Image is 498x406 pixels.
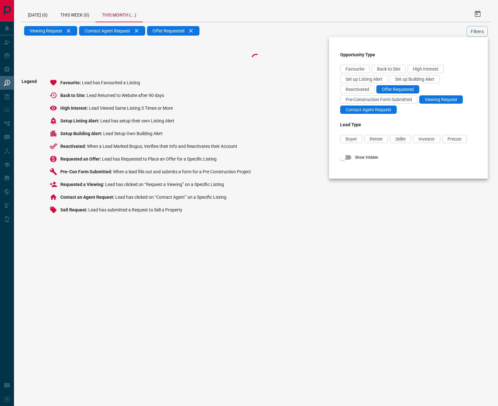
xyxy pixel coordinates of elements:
[382,87,414,92] span: Offer Requested
[442,135,467,143] div: Precon
[407,65,444,73] div: High Interest
[419,95,463,104] div: Viewing Request
[377,66,400,72] span: Back to Site
[340,95,417,104] div: Pre-Construction Form Submitted
[413,66,438,72] span: High Interest
[346,87,369,92] span: Reactivated
[376,85,419,93] div: Offer Requested
[395,77,434,82] span: Set up Building Alert
[346,97,412,102] span: Pre-Construction Form Submitted
[346,107,391,112] span: Contact Agent Request
[448,136,461,141] span: Precon
[413,135,440,143] div: Investor
[370,136,383,141] span: Renter
[395,136,406,141] span: Seller
[346,66,364,72] span: Favourite
[346,77,382,82] span: Set up Listing Alert
[355,155,378,160] span: Show Hidden
[346,136,357,141] span: Buyer
[340,122,477,127] h3: Lead Type
[340,75,388,83] div: Set up Listing Alert
[372,65,406,73] div: Back to Site
[364,135,388,143] div: Renter
[340,52,477,57] h3: Opportunity Type
[390,75,440,83] div: Set up Building Alert
[340,85,374,93] div: Reactivated
[340,106,397,114] div: Contact Agent Request
[340,65,370,73] div: Favourite
[390,135,411,143] div: Seller
[340,135,362,143] div: Buyer
[425,97,457,102] span: Viewing Request
[419,136,435,141] span: Investor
